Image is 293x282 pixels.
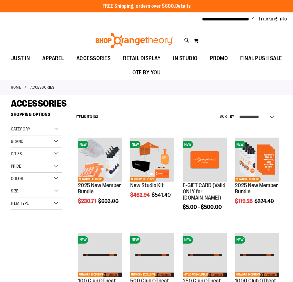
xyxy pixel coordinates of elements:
[42,51,64,65] span: APPAREL
[235,198,254,204] span: $119.28
[235,182,278,195] a: 2025 New Member Bundle
[117,51,167,66] a: RETAIL DISPLAY
[183,233,227,278] a: Image of 250 Club OTbeat BandNEWNETWORK EXCLUSIVE
[204,51,234,66] a: PROMO
[78,138,122,182] img: 2025 New Member Bundle
[240,51,282,65] span: FINAL PUSH SALE
[98,198,120,204] span: $693.00
[11,85,21,90] a: Home
[11,139,23,144] span: Brand
[183,138,227,183] a: E-GIFT CARD (Valid ONLY for ShopOrangetheory.com)NEW
[103,3,191,10] p: FREE Shipping, orders over $600.
[235,236,245,244] span: NEW
[78,233,122,278] a: Image of 100 Club OTbeat BandNEWNETWORK EXCLUSIVE
[30,85,55,90] strong: ACCESSORIES
[126,66,167,80] a: OTF BY YOU
[235,233,279,278] a: Image of 1000 Club OTbeat BandNEWNETWORK EXCLUSIVE
[152,192,172,198] span: $541.40
[78,236,88,244] span: NEW
[78,272,104,277] span: NETWORK EXCLUSIVE
[11,98,67,109] span: ACCESSORIES
[92,115,98,119] span: 103
[130,192,151,198] span: $462.94
[235,177,261,182] span: NETWORK EXCLUSIVE
[235,138,279,182] img: 2025 New Member Bundle
[78,177,104,182] span: NETWORK EXCLUSIVE
[180,134,230,226] div: product
[70,51,117,65] a: ACCESSORIES
[36,51,70,66] a: APPAREL
[11,164,21,169] span: Price
[130,272,156,277] span: NETWORK EXCLUSIVE
[167,51,204,66] a: IN STUDIO
[130,182,164,188] a: New Studio Kit
[220,114,235,119] label: Sort By
[259,15,287,22] a: Tracking Info
[123,51,161,65] span: RETAIL DISPLAY
[76,112,98,122] h2: Items to
[130,138,174,182] img: New Studio Kit
[130,236,140,244] span: NEW
[78,182,121,195] a: 2025 New Member Bundle
[76,51,111,65] span: ACCESSORIES
[11,151,22,156] span: Cities
[234,51,288,66] a: FINAL PUSH SALE
[130,177,156,182] span: NETWORK EXCLUSIVE
[183,141,193,148] span: NEW
[130,233,174,278] a: Image of 500 Club OTbeat BandNEWNETWORK EXCLUSIVE
[251,16,254,22] button: Account menu
[78,138,122,183] a: 2025 New Member BundleNEWNETWORK EXCLUSIVE
[11,109,62,123] strong: Shopping Options
[183,182,225,201] a: E-GIFT CARD (Valid ONLY for [DOMAIN_NAME])
[11,126,30,131] span: Category
[11,201,29,206] span: Item Type
[235,141,245,148] span: NEW
[175,3,191,9] a: Details
[183,138,227,182] img: E-GIFT CARD (Valid ONLY for ShopOrangetheory.com)
[130,233,174,277] img: Image of 500 Club OTbeat Band
[183,233,227,277] img: Image of 250 Club OTbeat Band
[127,134,177,214] div: product
[210,51,228,65] span: PROMO
[183,236,193,244] span: NEW
[235,138,279,183] a: 2025 New Member BundleNEWNETWORK EXCLUSIVE
[130,138,174,183] a: New Studio KitNEWNETWORK EXCLUSIVE
[183,204,222,210] span: $5.00 - $500.00
[11,176,23,181] span: Color
[11,188,18,193] span: Size
[75,134,125,220] div: product
[235,233,279,277] img: Image of 1000 Club OTbeat Band
[183,272,208,277] span: NETWORK EXCLUSIVE
[78,233,122,277] img: Image of 100 Club OTbeat Band
[130,141,140,148] span: NEW
[235,272,261,277] span: NETWORK EXCLUSIVE
[5,51,36,66] a: JUST IN
[254,198,275,204] span: $224.40
[11,51,30,65] span: JUST IN
[94,33,175,48] img: Shop Orangetheory
[173,51,198,65] span: IN STUDIO
[86,115,88,119] span: 1
[78,198,97,204] span: $230.71
[232,134,282,220] div: product
[78,141,88,148] span: NEW
[132,66,161,80] span: OTF BY YOU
